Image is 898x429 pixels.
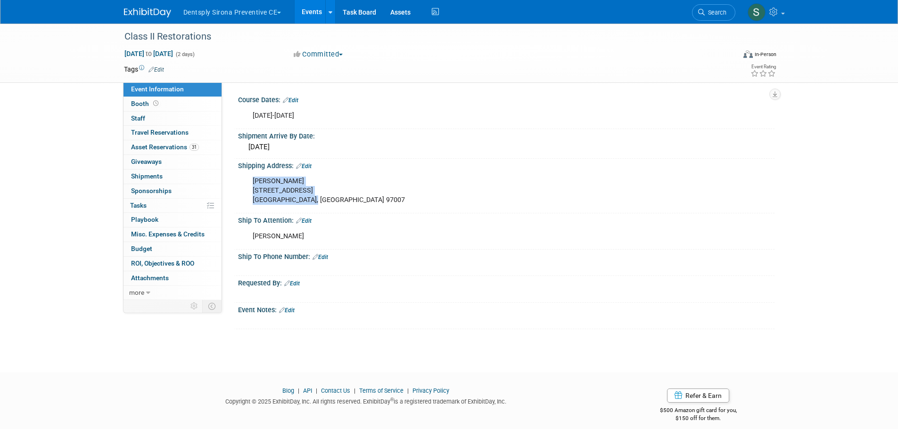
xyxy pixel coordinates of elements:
a: Contact Us [321,387,350,394]
span: Booth not reserved yet [151,100,160,107]
div: Ship To Attention: [238,213,774,226]
span: Budget [131,245,152,252]
span: Shipments [131,172,163,180]
a: Tasks [124,199,222,213]
a: Edit [148,66,164,73]
a: Edit [279,307,295,314]
span: Staff [131,114,145,122]
span: | [405,387,411,394]
a: API [303,387,312,394]
a: Edit [313,254,328,260]
div: Course Dates: [238,93,774,105]
div: Event Notes: [238,303,774,315]
a: Budget [124,242,222,256]
a: Asset Reservations31 [124,140,222,154]
a: Attachments [124,271,222,285]
span: [DATE] [DATE] [124,49,173,58]
span: Playbook [131,216,158,223]
a: Travel Reservations [124,126,222,140]
td: Tags [124,65,164,74]
a: Playbook [124,213,222,227]
span: Asset Reservations [131,143,199,151]
span: 31 [189,144,199,151]
span: Travel Reservations [131,129,189,136]
span: | [352,387,358,394]
div: Shipping Address: [238,159,774,171]
a: Edit [296,218,312,224]
a: Giveaways [124,155,222,169]
div: [PERSON_NAME] [246,227,671,246]
div: [DATE] [245,140,767,154]
span: more [129,289,144,296]
a: Booth [124,97,222,111]
div: In-Person [754,51,776,58]
a: Blog [282,387,294,394]
div: [DATE]-[DATE] [246,106,671,125]
a: Edit [283,97,298,104]
span: Tasks [130,202,147,209]
div: Event Rating [750,65,776,69]
div: Copyright © 2025 ExhibitDay, Inc. All rights reserved. ExhibitDay is a registered trademark of Ex... [124,395,609,406]
span: to [144,50,153,57]
img: ExhibitDay [124,8,171,17]
span: (2 days) [175,51,195,57]
a: Privacy Policy [412,387,449,394]
span: Attachments [131,274,169,282]
a: ROI, Objectives & ROO [124,257,222,271]
div: $150 off for them. [622,414,774,422]
span: Giveaways [131,158,162,165]
a: Sponsorships [124,184,222,198]
a: Misc. Expenses & Credits [124,227,222,242]
a: more [124,286,222,300]
span: | [296,387,302,394]
img: Samantha Meyers [748,3,766,21]
div: [PERSON_NAME] [STREET_ADDRESS] [GEOGRAPHIC_DATA], [GEOGRAPHIC_DATA] 97007 [246,172,671,210]
a: Edit [284,280,300,287]
sup: ® [390,397,394,402]
div: Ship To Phone Number: [238,250,774,262]
td: Toggle Event Tabs [202,300,222,312]
a: Search [692,4,735,21]
span: Misc. Expenses & Credits [131,230,205,238]
div: $500 Amazon gift card for you, [622,400,774,422]
span: Event Information [131,85,184,93]
span: | [313,387,320,394]
span: ROI, Objectives & ROO [131,259,194,267]
div: Event Format [680,49,777,63]
td: Personalize Event Tab Strip [186,300,203,312]
a: Shipments [124,170,222,184]
a: Event Information [124,82,222,97]
span: Search [705,9,726,16]
a: Refer & Earn [667,389,729,403]
button: Committed [290,49,346,59]
a: Staff [124,112,222,126]
div: Shipment Arrive By Date: [238,129,774,141]
span: Booth [131,100,160,107]
div: Class II Restorations [121,28,721,45]
div: Requested By: [238,276,774,288]
img: Format-Inperson.png [743,50,753,58]
a: Edit [296,163,312,170]
span: Sponsorships [131,187,172,194]
a: Terms of Service [359,387,404,394]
